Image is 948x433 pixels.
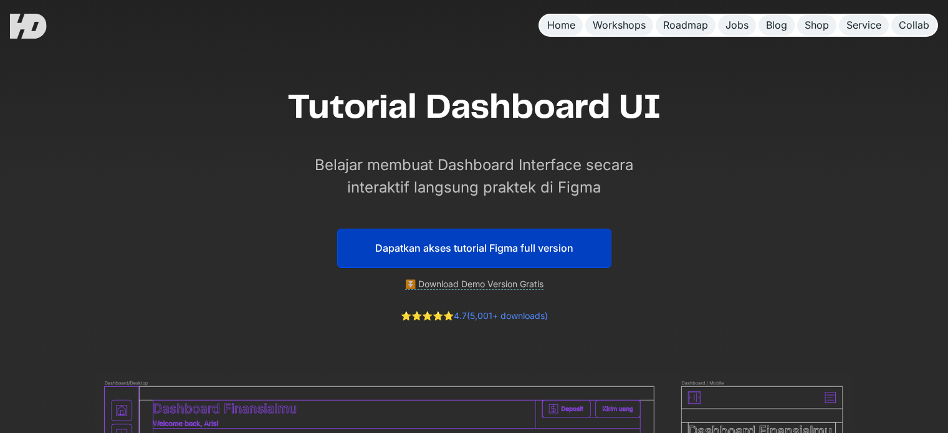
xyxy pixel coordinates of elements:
h1: Tutorial Dashboard UI [287,87,661,129]
a: Workshops [585,15,653,36]
div: Home [547,19,575,32]
a: ⏬ Download Demo Version Gratis [405,278,543,290]
div: Shop [805,19,829,32]
p: Belajar membuat Dashboard Interface secara interaktif langsung praktek di Figma [300,154,649,199]
div: Service [846,19,881,32]
div: Jobs [725,19,749,32]
a: Roadmap [656,15,716,36]
a: Home [540,15,583,36]
a: Jobs [718,15,756,36]
div: Collab [899,19,929,32]
div: Roadmap [663,19,708,32]
div: Blog [766,19,787,32]
div: Workshops [593,19,646,32]
a: Collab [891,15,937,36]
a: (5,001+ downloads) [467,310,548,321]
a: Blog [759,15,795,36]
a: Shop [797,15,836,36]
a: ⭐️⭐️⭐️⭐️⭐️ [401,310,454,321]
a: Service [839,15,889,36]
div: 4.7 [401,310,548,323]
a: Dapatkan akses tutorial Figma full version [337,229,611,268]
